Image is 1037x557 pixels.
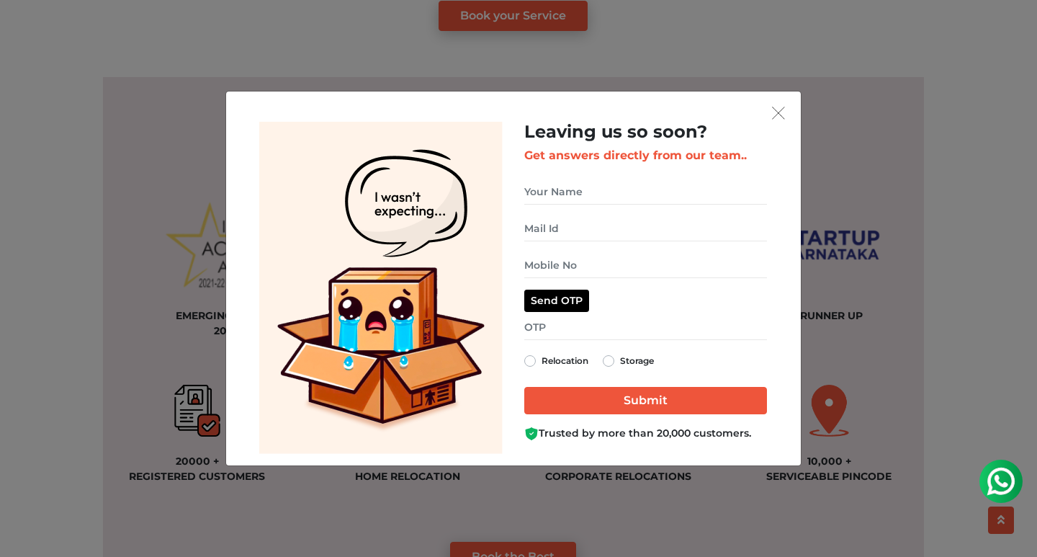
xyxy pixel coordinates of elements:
[524,216,767,241] input: Mail Id
[524,426,767,441] div: Trusted by more than 20,000 customers.
[524,253,767,278] input: Mobile No
[14,14,43,43] img: whatsapp-icon.svg
[524,122,767,143] h2: Leaving us so soon?
[524,290,589,312] button: Send OTP
[542,352,588,370] label: Relocation
[259,122,503,454] img: Lead Welcome Image
[524,148,767,162] h3: Get answers directly from our team..
[772,107,785,120] img: exit
[524,179,767,205] input: Your Name
[524,387,767,414] input: Submit
[620,352,654,370] label: Storage
[524,315,767,340] input: OTP
[524,427,539,441] img: Boxigo Customer Shield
